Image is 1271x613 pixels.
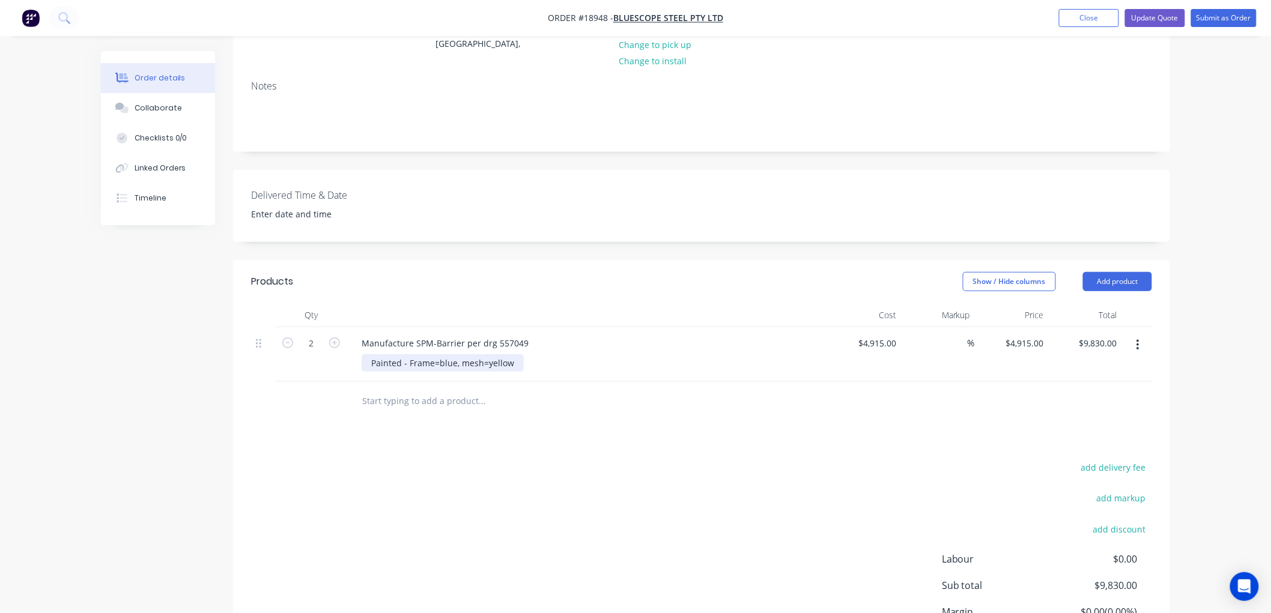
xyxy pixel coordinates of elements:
[1049,578,1138,593] span: $9,830.00
[942,552,1049,566] span: Labour
[963,272,1056,291] button: Show / Hide columns
[101,183,215,213] button: Timeline
[101,93,215,123] button: Collaborate
[135,73,186,83] div: Order details
[1087,521,1152,537] button: add discount
[1083,272,1152,291] button: Add product
[1090,490,1152,506] button: add markup
[135,103,182,113] div: Collaborate
[251,274,293,289] div: Products
[613,36,698,52] button: Change to pick up
[1059,9,1119,27] button: Close
[613,53,693,69] button: Change to install
[942,578,1049,593] span: Sub total
[101,123,215,153] button: Checklists 0/0
[135,163,186,174] div: Linked Orders
[251,80,1152,92] div: Notes
[828,303,902,327] div: Cost
[101,153,215,183] button: Linked Orders
[251,188,401,202] label: Delivered Time & Date
[243,205,393,223] input: Enter date and time
[362,389,602,413] input: Start typing to add a product...
[902,303,975,327] div: Markup
[135,133,187,143] div: Checklists 0/0
[101,63,215,93] button: Order details
[613,13,723,24] a: BlueScope Steel Pty Ltd
[22,9,40,27] img: Factory
[1075,459,1152,476] button: add delivery fee
[1049,552,1138,566] span: $0.00
[362,354,524,372] div: Painted - Frame=blue, mesh=yellow
[968,336,975,350] span: %
[275,303,347,327] div: Qty
[1191,9,1257,27] button: Submit as Order
[1125,9,1185,27] button: Update Quote
[548,13,613,24] span: Order #18948 -
[1049,303,1123,327] div: Total
[135,193,166,204] div: Timeline
[352,334,538,352] div: Manufacture SPM-Barrier per drg 557049
[1230,572,1259,601] div: Open Intercom Messenger
[975,303,1049,327] div: Price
